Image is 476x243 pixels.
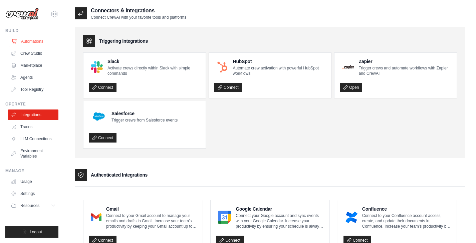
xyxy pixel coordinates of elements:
h4: Google Calendar [236,206,324,212]
div: Manage [5,168,58,174]
h3: Authenticated Integrations [91,172,148,178]
a: LLM Connections [8,134,58,144]
p: Trigger crews from Salesforce events [111,117,178,123]
a: Traces [8,121,58,132]
img: Gmail Logo [91,211,101,224]
p: Activate crews directly within Slack with simple commands [107,65,200,76]
a: Marketplace [8,60,58,71]
img: Slack Logo [91,61,103,73]
h3: Triggering Integrations [99,38,148,44]
button: Logout [5,226,58,238]
h4: Salesforce [111,110,178,117]
div: Build [5,28,58,33]
p: Connect CrewAI with your favorite tools and platforms [91,15,186,20]
a: Agents [8,72,58,83]
a: Integrations [8,109,58,120]
a: Crew Studio [8,48,58,59]
button: Resources [8,200,58,211]
h2: Connectors & Integrations [91,7,186,15]
a: Open [340,83,362,92]
h4: Confluence [362,206,451,212]
p: Connect to your Gmail account to manage your emails and drafts in Gmail. Increase your team’s pro... [106,213,197,229]
img: Confluence Logo [345,211,358,224]
span: Logout [30,229,42,235]
img: Logo [5,8,39,20]
a: Settings [8,188,58,199]
h4: Slack [107,58,200,65]
p: Connect to your Confluence account access, create, and update their documents in Confluence. Incr... [362,213,451,229]
h4: HubSpot [233,58,326,65]
img: HubSpot Logo [216,61,228,73]
a: Automations [9,36,59,47]
p: Connect your Google account and sync events with your Google Calendar. Increase your productivity... [236,213,324,229]
div: Operate [5,101,58,107]
a: Tool Registry [8,84,58,95]
span: Resources [20,203,39,208]
img: Google Calendar Logo [218,211,231,224]
h4: Zapier [359,58,451,65]
a: Connect [214,83,242,92]
p: Trigger crews and automate workflows with Zapier and CrewAI [359,65,451,76]
a: Environment Variables [8,146,58,162]
a: Connect [89,133,116,143]
h4: Gmail [106,206,197,212]
a: Connect [89,83,116,92]
img: Zapier Logo [342,65,354,69]
p: Automate crew activation with powerful HubSpot workflows [233,65,326,76]
a: Usage [8,176,58,187]
img: Salesforce Logo [91,108,107,125]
